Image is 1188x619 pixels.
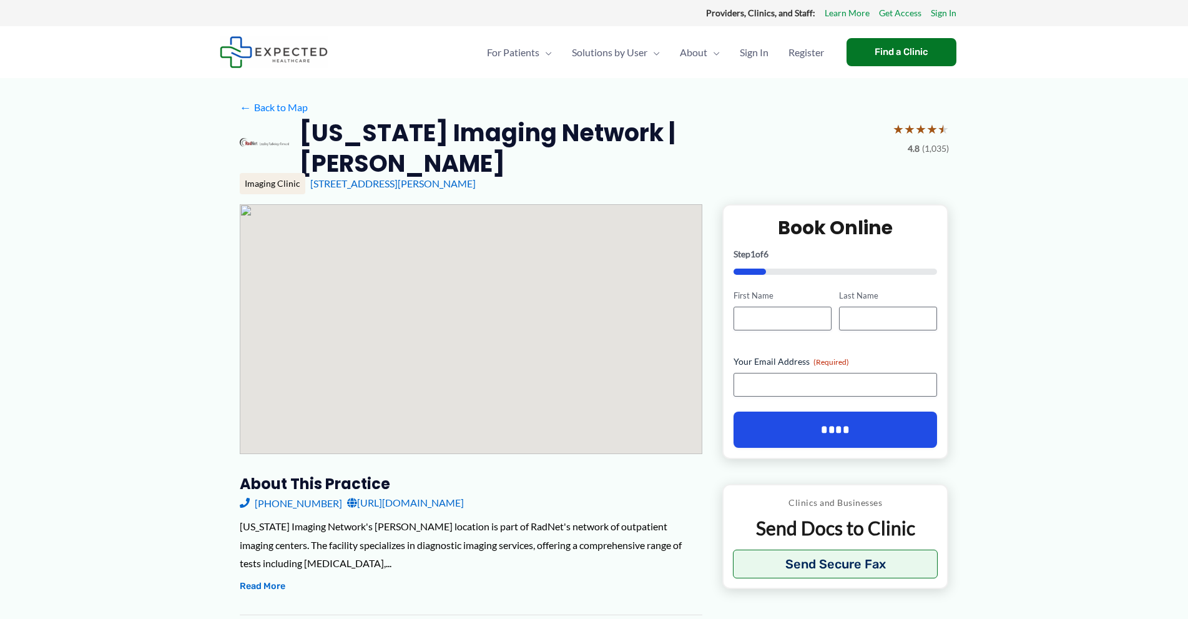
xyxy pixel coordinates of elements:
span: About [680,31,707,74]
a: Register [778,31,834,74]
label: First Name [734,290,832,302]
span: Menu Toggle [647,31,660,74]
span: Menu Toggle [707,31,720,74]
button: Send Secure Fax [733,550,938,578]
span: ★ [893,117,904,141]
span: (1,035) [922,141,949,157]
nav: Primary Site Navigation [477,31,834,74]
a: For PatientsMenu Toggle [477,31,562,74]
a: [PHONE_NUMBER] [240,493,342,512]
button: Read More [240,579,285,594]
p: Step of [734,250,938,259]
span: Menu Toggle [539,31,552,74]
div: [US_STATE] Imaging Network's [PERSON_NAME] location is part of RadNet's network of outpatient ima... [240,517,702,573]
div: Imaging Clinic [240,173,305,194]
a: [STREET_ADDRESS][PERSON_NAME] [310,177,476,189]
span: ★ [926,117,938,141]
span: For Patients [487,31,539,74]
span: Sign In [740,31,768,74]
span: (Required) [813,357,849,367]
a: Sign In [730,31,778,74]
span: Solutions by User [572,31,647,74]
img: Expected Healthcare Logo - side, dark font, small [220,36,328,68]
h2: [US_STATE] Imaging Network | [PERSON_NAME] [299,117,883,179]
h3: About this practice [240,474,702,493]
span: ← [240,101,252,113]
label: Last Name [839,290,937,302]
label: Your Email Address [734,355,938,368]
a: [URL][DOMAIN_NAME] [347,493,464,512]
span: Register [788,31,824,74]
a: Sign In [931,5,956,21]
span: ★ [904,117,915,141]
a: AboutMenu Toggle [670,31,730,74]
a: Solutions by UserMenu Toggle [562,31,670,74]
p: Clinics and Businesses [733,495,938,511]
a: Get Access [879,5,921,21]
span: 1 [750,249,755,259]
span: ★ [938,117,949,141]
span: 6 [763,249,768,259]
a: ←Back to Map [240,98,308,117]
strong: Providers, Clinics, and Staff: [706,7,815,18]
span: ★ [915,117,926,141]
a: Find a Clinic [847,38,956,66]
span: 4.8 [908,141,920,157]
h2: Book Online [734,215,938,240]
p: Send Docs to Clinic [733,516,938,540]
a: Learn More [825,5,870,21]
